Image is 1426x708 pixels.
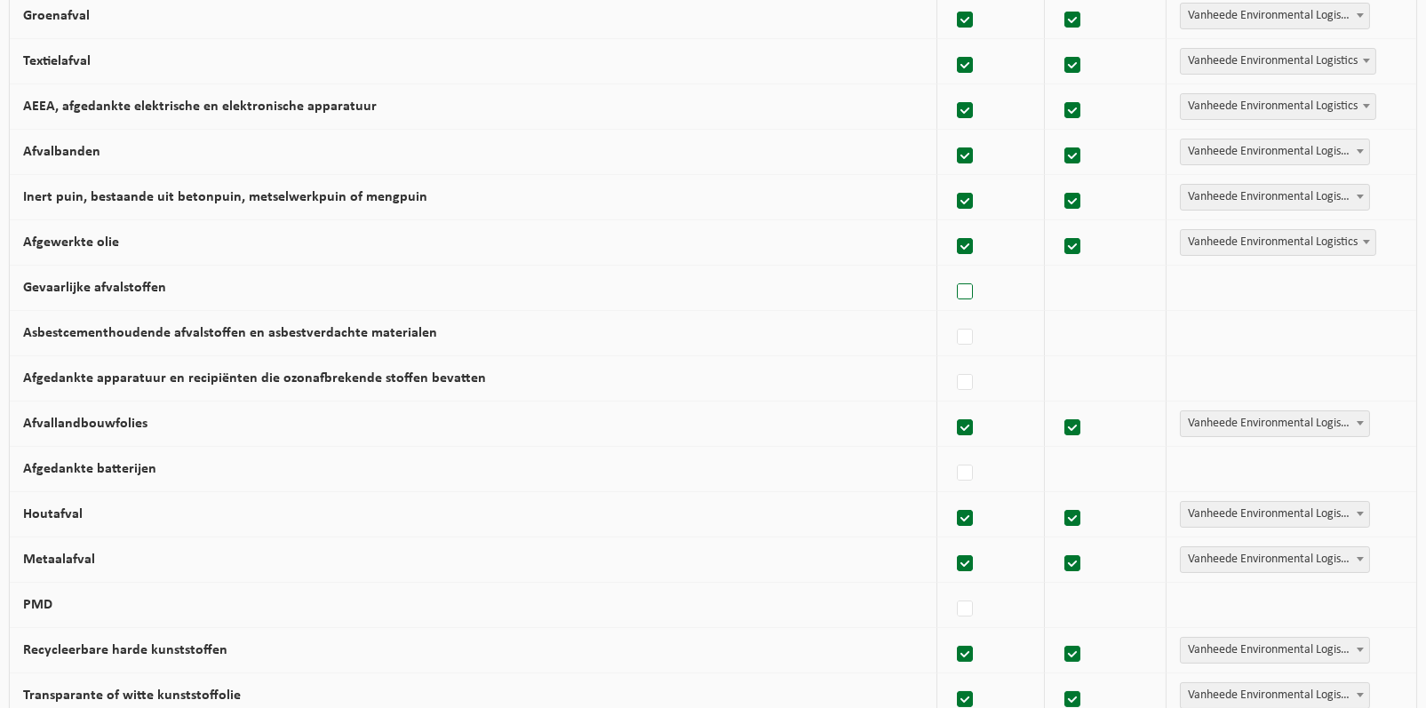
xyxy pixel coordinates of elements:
span: Vanheede Environmental Logistics [1180,229,1376,256]
label: Afgedankte batterijen [23,462,156,476]
label: Metaalafval [23,553,95,567]
span: Vanheede Environmental Logistics [1181,502,1369,527]
span: Vanheede Environmental Logistics [1180,501,1370,528]
span: Vanheede Environmental Logistics [1181,94,1375,119]
label: Afgewerkte olie [23,235,119,250]
label: Afvallandbouwfolies [23,417,147,431]
span: Vanheede Environmental Logistics [1180,184,1370,211]
span: Vanheede Environmental Logistics [1181,230,1375,255]
label: Afgedankte apparatuur en recipiënten die ozonafbrekende stoffen bevatten [23,371,486,386]
span: Vanheede Environmental Logistics [1181,411,1369,436]
label: Houtafval [23,507,83,521]
label: Inert puin, bestaande uit betonpuin, metselwerkpuin of mengpuin [23,190,427,204]
span: Vanheede Environmental Logistics [1181,683,1369,708]
span: Vanheede Environmental Logistics [1180,637,1370,664]
span: Vanheede Environmental Logistics [1181,139,1369,164]
span: Vanheede Environmental Logistics [1181,185,1369,210]
label: Gevaarlijke afvalstoffen [23,281,166,295]
label: AEEA, afgedankte elektrische en elektronische apparatuur [23,99,377,114]
label: Asbestcementhoudende afvalstoffen en asbestverdachte materialen [23,326,437,340]
label: Transparante of witte kunststoffolie [23,688,241,703]
label: Textielafval [23,54,91,68]
span: Vanheede Environmental Logistics [1181,4,1369,28]
label: Recycleerbare harde kunststoffen [23,643,227,657]
label: PMD [23,598,52,612]
span: Vanheede Environmental Logistics [1180,93,1376,120]
span: Vanheede Environmental Logistics [1180,48,1376,75]
span: Vanheede Environmental Logistics [1181,638,1369,663]
span: Vanheede Environmental Logistics [1180,3,1370,29]
label: Groenafval [23,9,90,23]
span: Vanheede Environmental Logistics [1180,546,1370,573]
label: Afvalbanden [23,145,100,159]
span: Vanheede Environmental Logistics [1180,139,1370,165]
span: Vanheede Environmental Logistics [1181,547,1369,572]
span: Vanheede Environmental Logistics [1181,49,1375,74]
span: Vanheede Environmental Logistics [1180,410,1370,437]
